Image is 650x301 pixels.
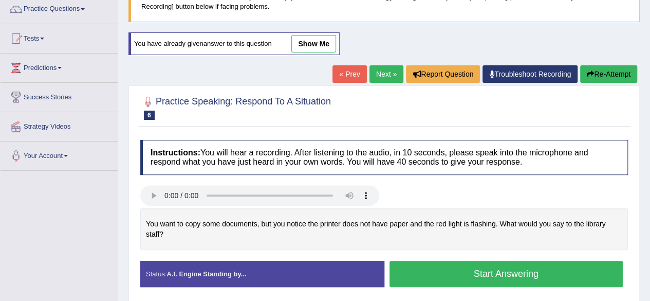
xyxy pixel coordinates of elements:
button: Report Question [406,65,480,83]
button: Start Answering [389,261,623,287]
a: Success Stories [1,83,118,109]
div: Status: [140,261,384,287]
button: Re-Attempt [580,65,637,83]
a: show me [291,35,336,52]
a: Strategy Videos [1,112,118,138]
div: You want to copy some documents, but you notice the printer does not have paper and the red light... [140,208,628,250]
b: Instructions: [151,148,200,157]
div: You have already given answer to this question [128,32,340,55]
a: Your Account [1,141,118,167]
a: Tests [1,24,118,50]
h4: You will hear a recording. After listening to the audio, in 10 seconds, please speak into the mic... [140,140,628,174]
span: 6 [144,111,155,120]
a: Predictions [1,54,118,79]
strong: A.I. Engine Standing by... [166,270,246,278]
a: Troubleshoot Recording [482,65,578,83]
h2: Practice Speaking: Respond To A Situation [140,94,331,120]
a: « Prev [332,65,366,83]
a: Next » [369,65,403,83]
